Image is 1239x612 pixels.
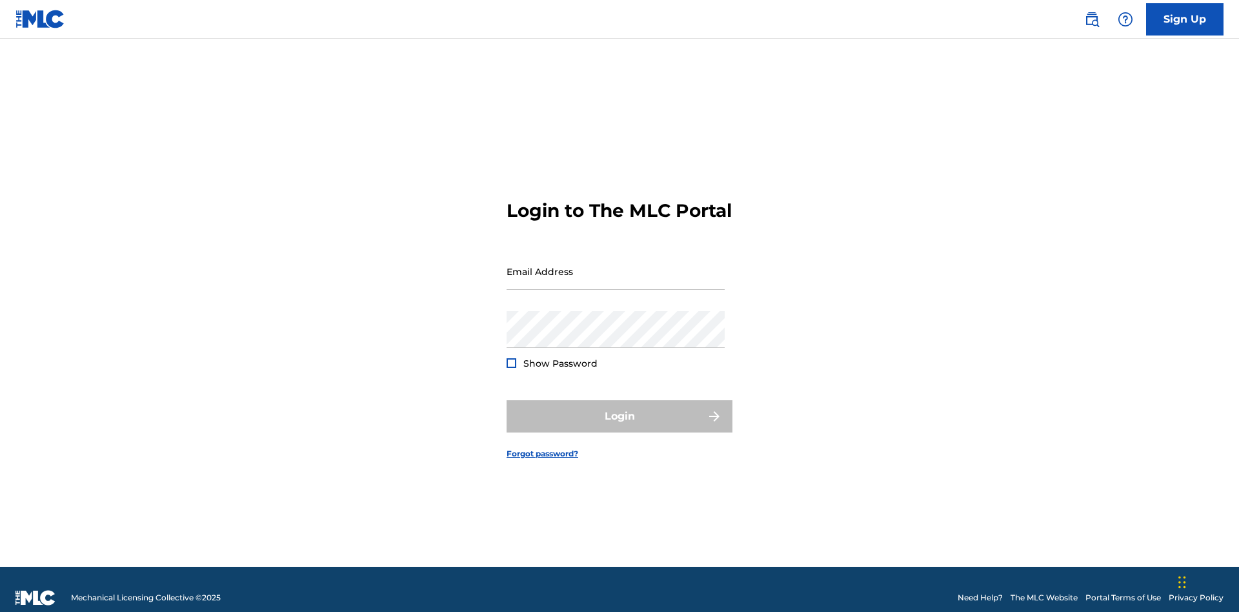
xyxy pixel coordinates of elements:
[958,592,1003,604] a: Need Help?
[1146,3,1224,36] a: Sign Up
[1174,550,1239,612] iframe: Chat Widget
[15,10,65,28] img: MLC Logo
[523,358,598,369] span: Show Password
[507,199,732,222] h3: Login to The MLC Portal
[1084,12,1100,27] img: search
[15,590,55,606] img: logo
[1178,563,1186,602] div: Drag
[507,448,578,460] a: Forgot password?
[1169,592,1224,604] a: Privacy Policy
[1085,592,1161,604] a: Portal Terms of Use
[1118,12,1133,27] img: help
[1079,6,1105,32] a: Public Search
[71,592,221,604] span: Mechanical Licensing Collective © 2025
[1011,592,1078,604] a: The MLC Website
[1113,6,1138,32] div: Help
